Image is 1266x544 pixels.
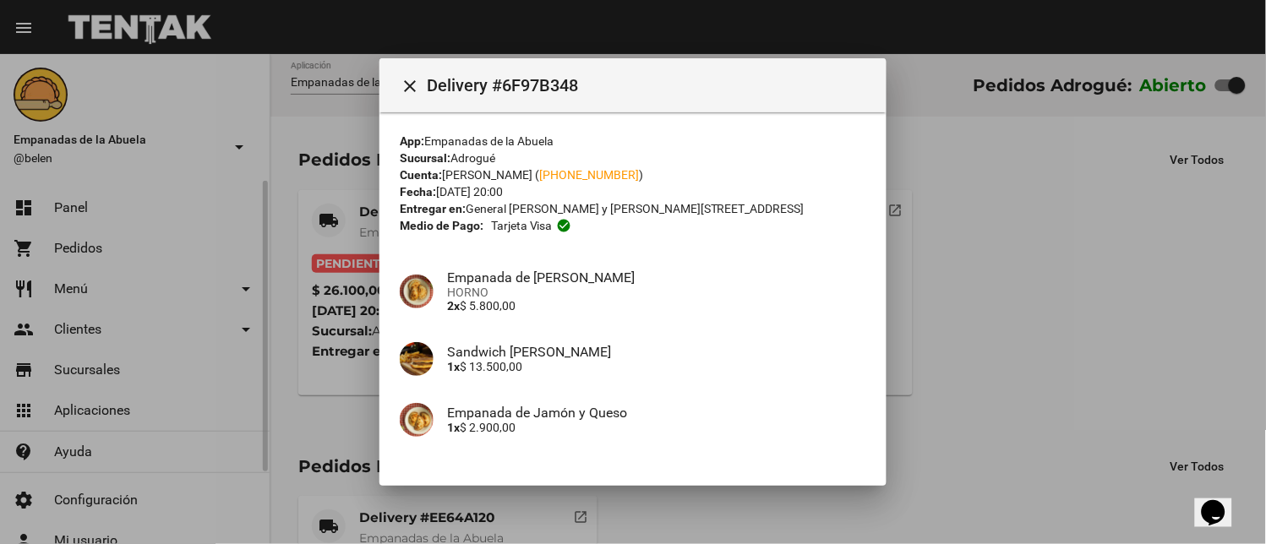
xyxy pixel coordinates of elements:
div: Adrogué [400,150,866,166]
div: General [PERSON_NAME] y [PERSON_NAME][STREET_ADDRESS] [400,200,866,217]
h4: Sandwich [PERSON_NAME] [447,344,866,360]
h4: Empanada de Jamón y Queso [447,405,866,421]
strong: Medio de Pago: [400,217,483,234]
strong: Cuenta: [400,168,442,182]
p: $ 5.800,00 [447,299,866,313]
button: Cerrar [393,68,427,102]
div: Empanadas de la Abuela [400,133,866,150]
p: $ 13.500,00 [447,360,866,373]
strong: Fecha: [400,185,436,199]
div: [DATE] 20:00 [400,183,866,200]
strong: Entregar en: [400,202,466,215]
span: Delivery #6F97B348 [427,72,873,99]
b: 2x [447,299,460,313]
p: $ 2.900,00 [447,421,866,434]
div: [PERSON_NAME] ( ) [400,166,866,183]
a: [PHONE_NUMBER] [539,168,639,182]
iframe: chat widget [1195,476,1249,527]
span: HORNO [447,286,866,299]
mat-icon: Cerrar [400,76,420,96]
strong: App: [400,134,424,148]
img: fb95fbb3-3897-479a-8893-34298fdf0e94.jpg [400,342,434,376]
h4: Empanada de [PERSON_NAME] [447,269,866,286]
span: Tarjeta visa [491,217,553,234]
strong: Sucursal: [400,151,450,165]
img: 72c15bfb-ac41-4ae4-a4f2-82349035ab42.jpg [400,403,434,437]
mat-icon: check_circle [557,218,572,233]
b: 1x [447,360,460,373]
b: 1x [447,421,460,434]
li: Total productos $ 22.200,00 [400,464,866,495]
img: f753fea7-0f09-41b3-9a9e-ddb84fc3b359.jpg [400,275,434,308]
